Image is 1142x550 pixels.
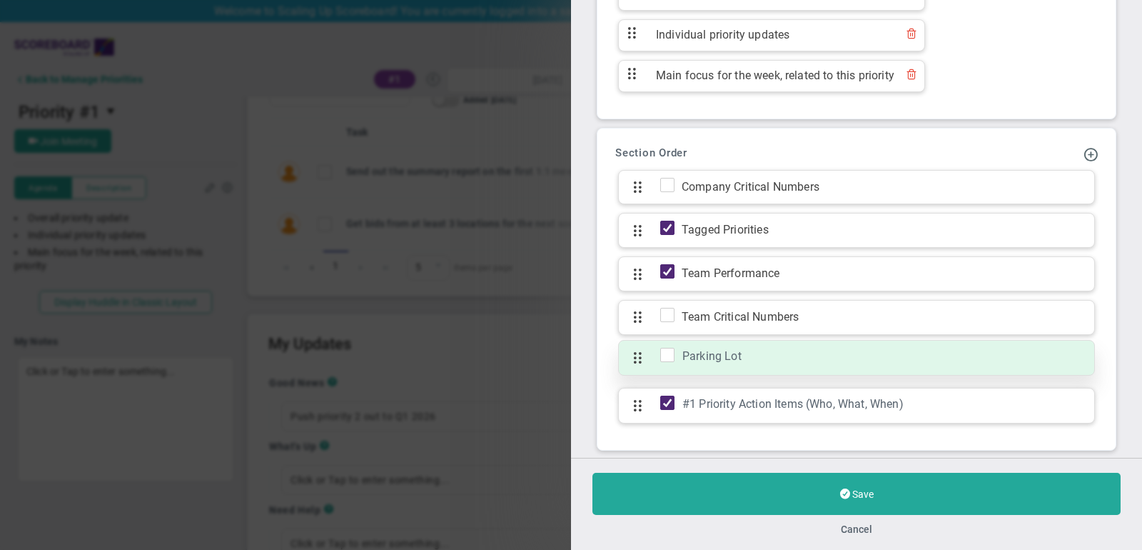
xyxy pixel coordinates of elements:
[649,68,894,84] span: Main focus for the week, related to this priority
[674,266,1087,282] span: Team Performance
[682,348,1087,366] div: Parking Lot
[674,179,1087,196] span: Company Critical Numbers
[615,146,1098,159] h3: Section Order
[852,489,874,500] span: Save
[649,27,894,44] span: Individual priority updates
[1083,146,1098,167] ul: Click to choose Team Update Section or KPI Section
[674,222,1087,239] span: Tagged Priorities
[674,309,1087,326] span: Team Critical Numbers
[682,396,1087,414] div: #1 Priority Action Items (Who, What, When)
[841,524,872,535] button: Cancel
[592,473,1121,515] button: Save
